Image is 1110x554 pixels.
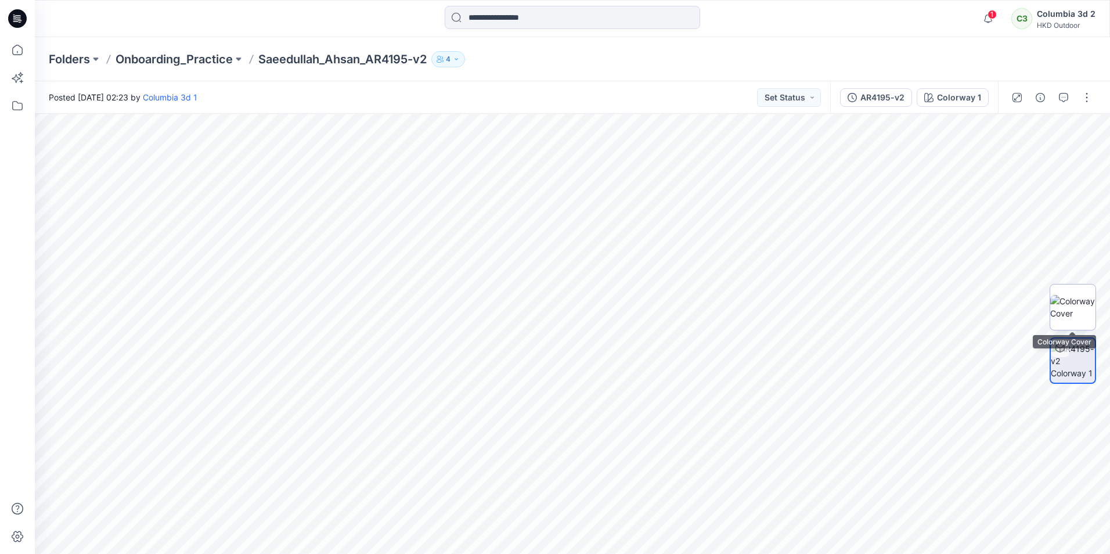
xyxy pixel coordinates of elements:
[840,88,912,107] button: AR4195-v2
[1050,295,1095,319] img: Colorway Cover
[258,51,427,67] p: Saeedullah_Ahsan_AR4195-v2
[917,88,989,107] button: Colorway 1
[1031,88,1050,107] button: Details
[49,51,90,67] a: Folders
[431,51,465,67] button: 4
[116,51,233,67] a: Onboarding_Practice
[143,92,197,102] a: Columbia 3d 1
[446,53,451,66] p: 4
[1037,7,1095,21] div: Columbia 3d 2
[1011,8,1032,29] div: C3
[49,91,197,103] span: Posted [DATE] 02:23 by
[937,91,981,104] div: Colorway 1
[1051,343,1095,379] img: AR4195-v2 Colorway 1
[988,10,997,19] span: 1
[1037,21,1095,30] div: HKD Outdoor
[860,91,904,104] div: AR4195-v2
